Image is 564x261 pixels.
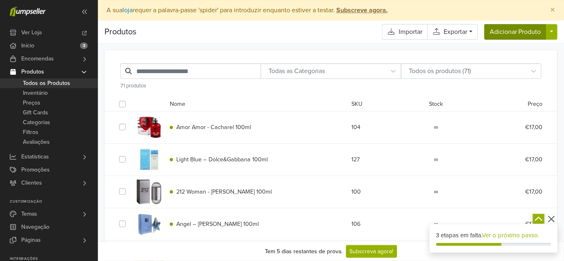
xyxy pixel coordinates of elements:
[345,220,418,229] div: 106
[21,26,42,39] span: Ver Loja
[176,156,268,163] span: Light Blue – Dolce&Gabbana 100ml
[406,66,522,76] div: Todos os produtos (71)
[21,176,42,190] span: Clientes
[418,187,454,196] div: ∞
[119,143,543,176] div: Light Blue – Dolce&Gabbana 100ml127∞€17,00
[23,88,48,98] span: Inventário
[23,108,48,118] span: Gift Cards
[265,247,343,256] div: Tem 5 dias restantes de prova.
[170,188,272,195] a: 212 Woman - [PERSON_NAME] 100ml
[21,221,49,234] span: Navegação
[119,208,543,240] div: Angel – [PERSON_NAME] 100ml106∞€17,00
[176,221,259,228] span: Angel – [PERSON_NAME] 100ml
[345,100,418,109] div: SKU
[21,39,34,52] span: Início
[484,24,546,40] button: Adicionar Produto
[418,220,454,229] div: ∞
[382,24,427,40] a: Importar
[119,111,543,143] div: Amor Amor - Cacharel 100ml104∞€17,00
[23,78,70,88] span: Todos os Produtos
[122,6,133,14] a: loja
[176,124,251,131] span: Amor Amor - Cacharel 100ml
[345,123,418,132] div: 104
[418,100,454,109] div: Stock
[21,65,44,78] span: Produtos
[476,220,549,229] div: €17,00
[170,156,268,163] a: Light Blue – Dolce&Gabbana 100ml
[176,188,272,195] span: 212 Woman - [PERSON_NAME] 100ml
[23,137,50,147] span: Avaliações
[104,26,136,38] span: Produtos
[120,83,146,89] span: 71 produtos
[23,127,38,137] span: Filtros
[418,155,454,164] div: ∞
[476,155,549,164] div: €17,00
[436,231,551,240] div: 3 etapas em falta.
[23,98,40,108] span: Preços
[476,100,549,109] div: Preço
[336,6,388,14] strong: Subscreve agora.
[10,199,98,204] p: Customização
[345,155,418,164] div: 127
[170,221,259,228] a: Angel – [PERSON_NAME] 100ml
[542,0,564,20] button: Close
[164,100,345,109] div: Nome
[476,187,549,196] div: €17,00
[21,163,50,176] span: Promoções
[23,118,50,127] span: Categorias
[170,124,251,131] a: Amor Amor - Cacharel 100ml
[80,42,88,49] span: 3
[476,123,549,132] div: €17,00
[427,24,478,40] a: Exportar
[345,187,418,196] div: 100
[335,6,388,14] a: Subscreve agora.
[21,234,41,247] span: Páginas
[346,245,397,258] a: Subscreva agora!
[21,150,49,163] span: Estatísticas
[418,123,454,132] div: ∞
[482,232,540,239] a: Ver o próximo passo.
[21,207,37,221] span: Temas
[119,176,543,208] div: 212 Woman - [PERSON_NAME] 100ml100∞€17,00
[551,4,555,16] span: ×
[21,52,54,65] span: Encomendas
